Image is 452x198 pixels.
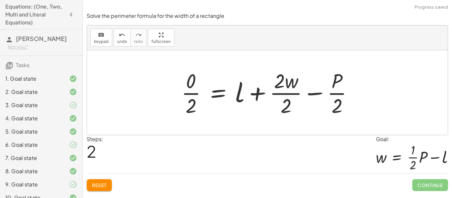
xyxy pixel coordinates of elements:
[5,101,59,109] div: 3. Goal state
[69,114,77,122] i: Task finished and correct.
[117,39,127,44] span: undo
[69,180,77,188] i: Task finished and part of it marked as correct.
[415,4,448,11] span: Progress saved
[5,3,65,26] h4: Equations: (One, Two, Multi and Literal Equations)
[5,180,59,188] div: 9. Goal state
[16,61,29,68] span: Tasks
[5,88,59,96] div: 2. Goal state
[69,75,77,83] i: Task finished and correct.
[87,12,448,20] p: Solve the perimeter formula for the width of a rectangle
[90,29,112,47] button: keyboardkeypad
[87,141,96,161] span: 2
[92,182,107,188] span: Reset
[148,29,174,47] button: fullscreen
[8,44,77,50] div: Not you?
[5,75,59,83] div: 1. Goal state
[69,167,77,175] i: Task finished and correct.
[87,179,112,191] button: Reset
[5,114,59,122] div: 4. Goal state
[94,39,109,44] span: keypad
[5,154,59,162] div: 7. Goal state
[5,141,59,149] div: 6. Goal state
[130,29,147,47] button: redoredo
[113,29,131,47] button: undoundo
[69,128,77,136] i: Task finished and correct.
[69,101,77,109] i: Task finished and part of it marked as correct.
[69,141,77,149] i: Task finished and part of it marked as correct.
[69,154,77,162] i: Task finished and correct.
[87,136,103,142] label: Steps:
[152,39,171,44] span: fullscreen
[376,135,448,143] div: Goal:
[5,128,59,136] div: 5. Goal state
[135,31,142,39] i: redo
[134,39,143,44] span: redo
[98,31,104,39] i: keyboard
[69,88,77,96] i: Task finished and correct.
[119,31,125,39] i: undo
[16,35,67,42] span: [PERSON_NAME]
[5,167,59,175] div: 8. Goal state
